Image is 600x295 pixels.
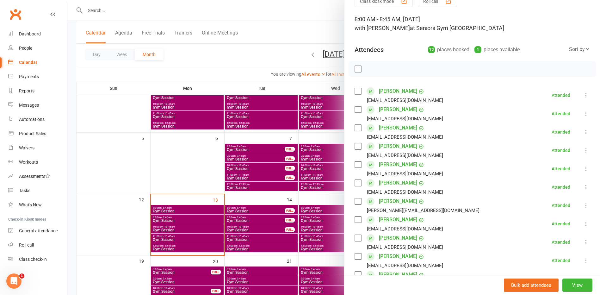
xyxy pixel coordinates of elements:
[379,233,417,243] a: [PERSON_NAME]
[562,279,592,292] button: View
[552,130,570,134] div: Attended
[367,115,443,123] div: [EMAIL_ADDRESS][DOMAIN_NAME]
[8,6,23,22] a: Clubworx
[19,117,45,122] div: Automations
[367,170,443,178] div: [EMAIL_ADDRESS][DOMAIN_NAME]
[552,222,570,226] div: Attended
[8,184,67,198] a: Tasks
[552,203,570,208] div: Attended
[8,198,67,212] a: What's New
[19,145,34,150] div: Waivers
[569,45,590,53] div: Sort by
[19,273,24,279] span: 1
[379,123,417,133] a: [PERSON_NAME]
[6,273,22,289] iframe: Intercom live chat
[428,46,435,53] div: 12
[19,160,38,165] div: Workouts
[8,70,67,84] a: Payments
[367,96,443,104] div: [EMAIL_ADDRESS][DOMAIN_NAME]
[8,55,67,70] a: Calendar
[367,243,443,251] div: [EMAIL_ADDRESS][DOMAIN_NAME]
[19,46,32,51] div: People
[552,93,570,97] div: Attended
[552,258,570,263] div: Attended
[367,151,443,160] div: [EMAIL_ADDRESS][DOMAIN_NAME]
[379,160,417,170] a: [PERSON_NAME]
[367,188,443,196] div: [EMAIL_ADDRESS][DOMAIN_NAME]
[8,141,67,155] a: Waivers
[8,41,67,55] a: People
[355,15,590,33] div: 8:00 AM - 8:45 AM, [DATE]
[8,84,67,98] a: Reports
[8,98,67,112] a: Messages
[19,31,41,36] div: Dashboard
[428,45,469,54] div: places booked
[552,185,570,189] div: Attended
[8,238,67,252] a: Roll call
[19,188,30,193] div: Tasks
[379,141,417,151] a: [PERSON_NAME]
[19,74,39,79] div: Payments
[474,45,520,54] div: places available
[410,25,504,31] span: at Seniors Gym [GEOGRAPHIC_DATA]
[355,25,410,31] span: with [PERSON_NAME]
[19,60,37,65] div: Calendar
[552,166,570,171] div: Attended
[8,127,67,141] a: Product Sales
[379,104,417,115] a: [PERSON_NAME]
[19,202,42,207] div: What's New
[379,251,417,261] a: [PERSON_NAME]
[8,27,67,41] a: Dashboard
[379,196,417,206] a: [PERSON_NAME]
[552,148,570,153] div: Attended
[367,206,479,215] div: [PERSON_NAME][EMAIL_ADDRESS][DOMAIN_NAME]
[8,169,67,184] a: Assessments
[8,155,67,169] a: Workouts
[355,45,384,54] div: Attendees
[504,279,559,292] button: Bulk add attendees
[19,242,34,248] div: Roll call
[367,225,443,233] div: [EMAIL_ADDRESS][DOMAIN_NAME]
[8,252,67,267] a: Class kiosk mode
[474,46,481,53] div: 1
[19,103,39,108] div: Messages
[367,133,443,141] div: [EMAIL_ADDRESS][DOMAIN_NAME]
[552,111,570,116] div: Attended
[19,131,46,136] div: Product Sales
[8,112,67,127] a: Automations
[8,224,67,238] a: General attendance kiosk mode
[19,174,50,179] div: Assessments
[379,215,417,225] a: [PERSON_NAME]
[552,240,570,244] div: Attended
[379,178,417,188] a: [PERSON_NAME]
[379,270,417,280] a: [PERSON_NAME]
[367,261,443,270] div: [EMAIL_ADDRESS][DOMAIN_NAME]
[19,228,58,233] div: General attendance
[19,88,34,93] div: Reports
[379,86,417,96] a: [PERSON_NAME]
[19,257,47,262] div: Class check-in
